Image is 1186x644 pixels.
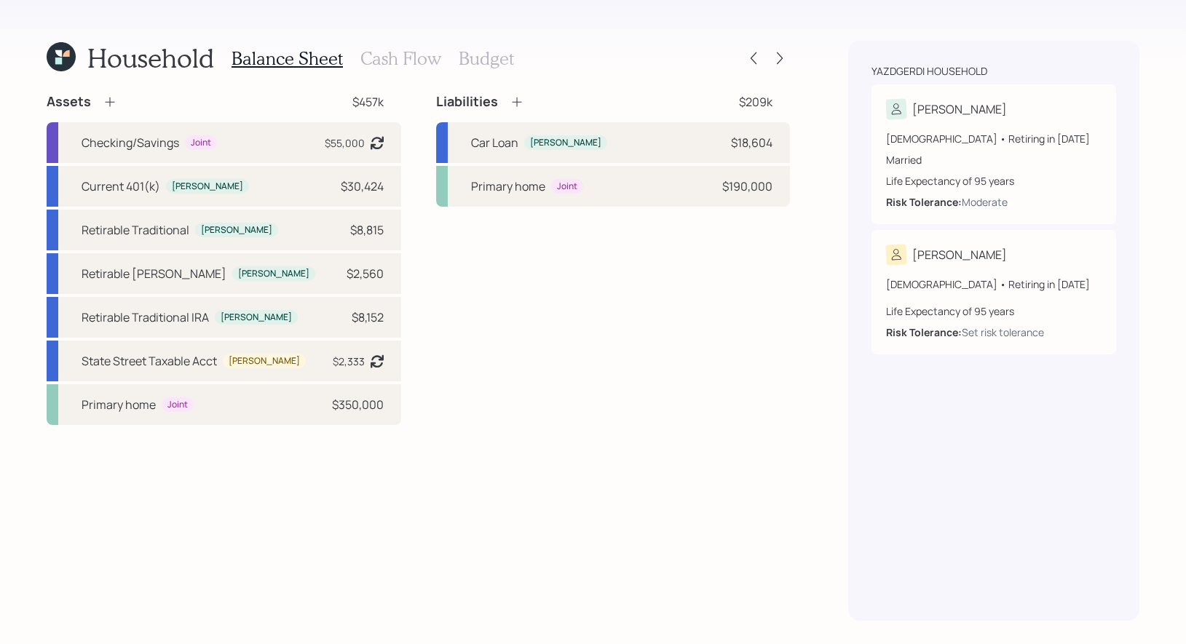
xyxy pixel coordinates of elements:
div: $8,815 [350,221,384,239]
div: Checking/Savings [82,134,179,151]
div: Life Expectancy of 95 years [886,303,1102,319]
div: [PERSON_NAME] [530,137,601,149]
h4: Assets [47,94,91,110]
h3: Cash Flow [360,48,441,69]
div: $2,333 [333,354,365,369]
div: State Street Taxable Acct [82,352,217,370]
div: Retirable Traditional [82,221,189,239]
h4: Liabilities [436,94,498,110]
div: $30,424 [341,178,384,195]
div: [DEMOGRAPHIC_DATA] • Retiring in [DATE] [886,131,1102,146]
div: [PERSON_NAME] [201,224,272,236]
div: $190,000 [722,178,772,195]
div: Yazdgerdi household [871,64,987,79]
div: $2,560 [347,265,384,282]
h1: Household [87,42,214,73]
div: [PERSON_NAME] [221,311,292,324]
div: [PERSON_NAME] [912,246,1007,263]
h3: Balance Sheet [232,48,343,69]
div: Car Loan [471,134,518,151]
div: Joint [191,137,211,149]
div: Joint [167,399,188,411]
div: $350,000 [332,396,384,413]
div: [DEMOGRAPHIC_DATA] • Retiring in [DATE] [886,277,1102,292]
div: $55,000 [325,135,365,151]
div: Retirable [PERSON_NAME] [82,265,226,282]
div: [PERSON_NAME] [238,268,309,280]
div: $8,152 [352,309,384,326]
b: Risk Tolerance: [886,325,962,339]
div: Primary home [82,396,156,413]
div: Set risk tolerance [962,325,1044,340]
div: [PERSON_NAME] [912,100,1007,118]
div: Joint [557,180,577,193]
div: $18,604 [731,134,772,151]
div: [PERSON_NAME] [172,180,243,193]
div: $209k [739,93,772,111]
div: Current 401(k) [82,178,160,195]
div: $457k [352,93,384,111]
b: Risk Tolerance: [886,195,962,209]
div: Life Expectancy of 95 years [886,173,1102,188]
h3: Budget [459,48,514,69]
div: [PERSON_NAME] [229,355,300,367]
div: Primary home [471,178,545,195]
div: Moderate [962,194,1008,210]
div: Retirable Traditional IRA [82,309,209,326]
div: Married [886,152,1102,167]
